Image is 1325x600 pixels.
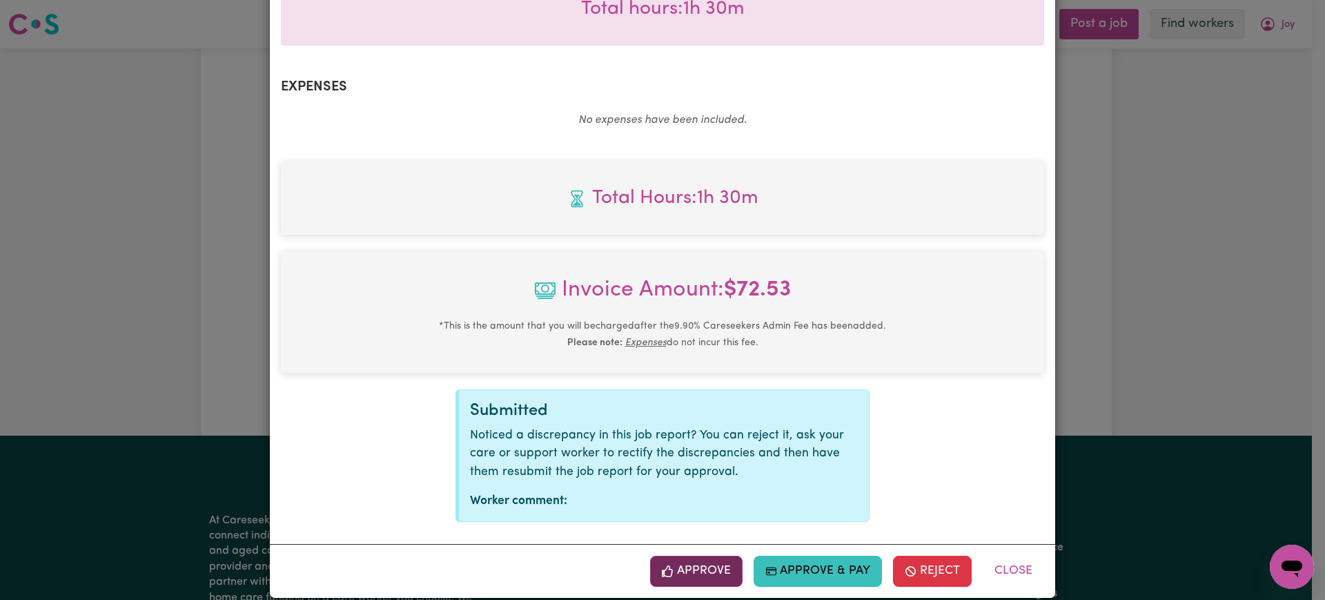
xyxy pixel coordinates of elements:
small: This is the amount that you will be charged after the 9.90 % Careseekers Admin Fee has been added... [439,321,886,348]
strong: Worker comment: [470,495,567,507]
span: Submitted [470,403,548,419]
u: Expenses [625,338,667,348]
p: Noticed a discrepancy in this job report? You can reject it, ask your care or support worker to r... [470,427,858,481]
b: $ 72.53 [724,279,791,301]
em: No expenses have been included. [578,115,747,126]
button: Approve & Pay [754,556,883,586]
b: Please note: [567,338,622,348]
span: Total hours worked: 1 hour 30 minutes [292,184,1033,213]
button: Close [983,556,1044,586]
span: Invoice Amount: [292,273,1033,318]
h2: Expenses [281,79,1044,95]
iframe: Button to launch messaging window [1270,545,1314,589]
button: Approve [650,556,743,586]
button: Reject [893,556,972,586]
